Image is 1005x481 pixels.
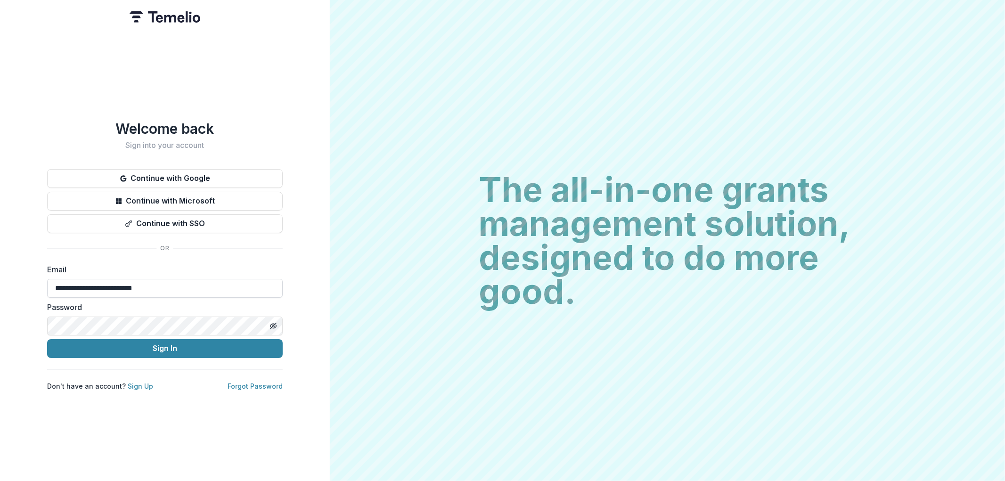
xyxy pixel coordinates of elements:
[47,381,153,391] p: Don't have an account?
[47,214,283,233] button: Continue with SSO
[47,264,277,275] label: Email
[47,302,277,313] label: Password
[228,382,283,390] a: Forgot Password
[47,339,283,358] button: Sign In
[47,169,283,188] button: Continue with Google
[47,192,283,211] button: Continue with Microsoft
[47,141,283,150] h2: Sign into your account
[128,382,153,390] a: Sign Up
[266,318,281,334] button: Toggle password visibility
[130,11,200,23] img: Temelio
[47,120,283,137] h1: Welcome back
